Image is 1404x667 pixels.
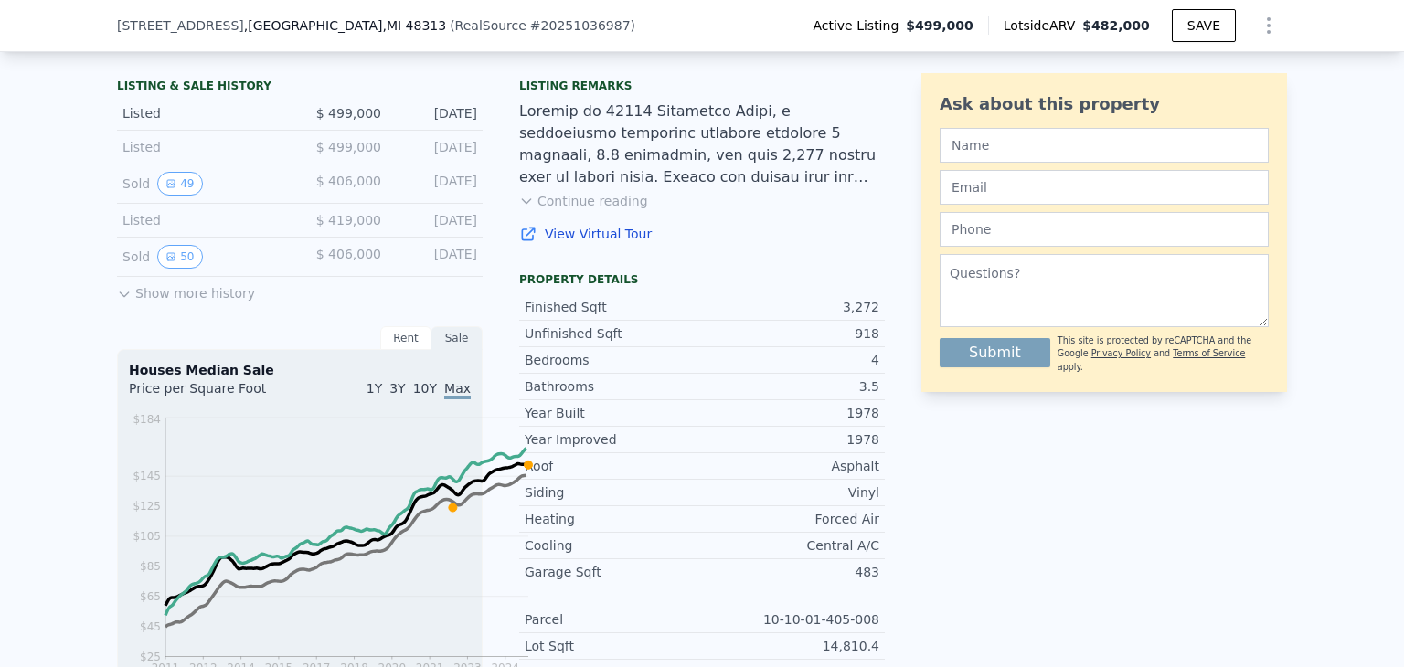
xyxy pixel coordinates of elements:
div: 14,810.4 [702,637,879,655]
tspan: $145 [133,470,161,482]
span: $ 499,000 [316,140,381,154]
div: Roof [525,457,702,475]
div: Bathrooms [525,377,702,396]
button: View historical data [157,245,202,269]
div: This site is protected by reCAPTCHA and the Google and apply. [1058,334,1269,374]
div: 483 [702,563,879,581]
div: [DATE] [396,138,477,156]
div: Parcel [525,610,702,629]
tspan: $105 [133,530,161,543]
span: Active Listing [813,16,906,35]
div: 918 [702,324,879,343]
button: View historical data [157,172,202,196]
button: Submit [940,338,1050,367]
tspan: $85 [140,560,161,573]
tspan: $25 [140,651,161,663]
tspan: $125 [133,500,161,513]
span: 1Y [367,381,382,396]
div: 1978 [702,404,879,422]
span: Max [444,381,471,399]
div: Listed [122,211,285,229]
div: Forced Air [702,510,879,528]
input: Phone [940,212,1269,247]
span: $ 406,000 [316,174,381,188]
button: Show Options [1250,7,1287,44]
div: LISTING & SALE HISTORY [117,79,483,97]
div: Garage Sqft [525,563,702,581]
div: Sold [122,172,285,196]
div: 3.5 [702,377,879,396]
span: 3Y [389,381,405,396]
a: Privacy Policy [1091,348,1151,358]
span: # 20251036987 [530,18,631,33]
div: Asphalt [702,457,879,475]
div: Year Built [525,404,702,422]
div: [DATE] [396,211,477,229]
div: Cooling [525,536,702,555]
div: [DATE] [396,172,477,196]
div: 10-10-01-405-008 [702,610,879,629]
div: Year Improved [525,430,702,449]
div: Price per Square Foot [129,379,300,408]
div: Ask about this property [940,91,1269,117]
a: View Virtual Tour [519,225,885,243]
div: Vinyl [702,483,879,502]
div: Property details [519,272,885,287]
span: $ 406,000 [316,247,381,261]
span: [STREET_ADDRESS] [117,16,244,35]
div: [DATE] [396,245,477,269]
div: ( ) [450,16,635,35]
input: Name [940,128,1269,163]
button: Show more history [117,277,255,302]
div: Lot Sqft [525,637,702,655]
div: Loremip do 42114 Sitametco Adipi, e seddoeiusmo temporinc utlabore etdolore 5 magnaali, 8.8 enima... [519,101,885,188]
div: 4 [702,351,879,369]
span: Lotside ARV [1004,16,1082,35]
div: Listed [122,138,285,156]
div: Finished Sqft [525,298,702,316]
span: , [GEOGRAPHIC_DATA] [244,16,446,35]
span: $499,000 [906,16,973,35]
div: Heating [525,510,702,528]
span: $ 499,000 [316,106,381,121]
div: Siding [525,483,702,502]
div: Central A/C [702,536,879,555]
div: Bedrooms [525,351,702,369]
div: Sold [122,245,285,269]
span: $482,000 [1082,18,1150,33]
tspan: $184 [133,413,161,426]
div: 3,272 [702,298,879,316]
div: Listing remarks [519,79,885,93]
div: Sale [431,326,483,350]
tspan: $65 [140,590,161,603]
div: 1978 [702,430,879,449]
div: Houses Median Sale [129,361,471,379]
a: Terms of Service [1173,348,1245,358]
div: [DATE] [396,104,477,122]
span: , MI 48313 [382,18,446,33]
span: 10Y [413,381,437,396]
div: Unfinished Sqft [525,324,702,343]
span: RealSource [455,18,526,33]
span: $ 419,000 [316,213,381,228]
div: Listed [122,104,285,122]
button: Continue reading [519,192,648,210]
button: SAVE [1172,9,1236,42]
input: Email [940,170,1269,205]
tspan: $45 [140,620,161,633]
div: Rent [380,326,431,350]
